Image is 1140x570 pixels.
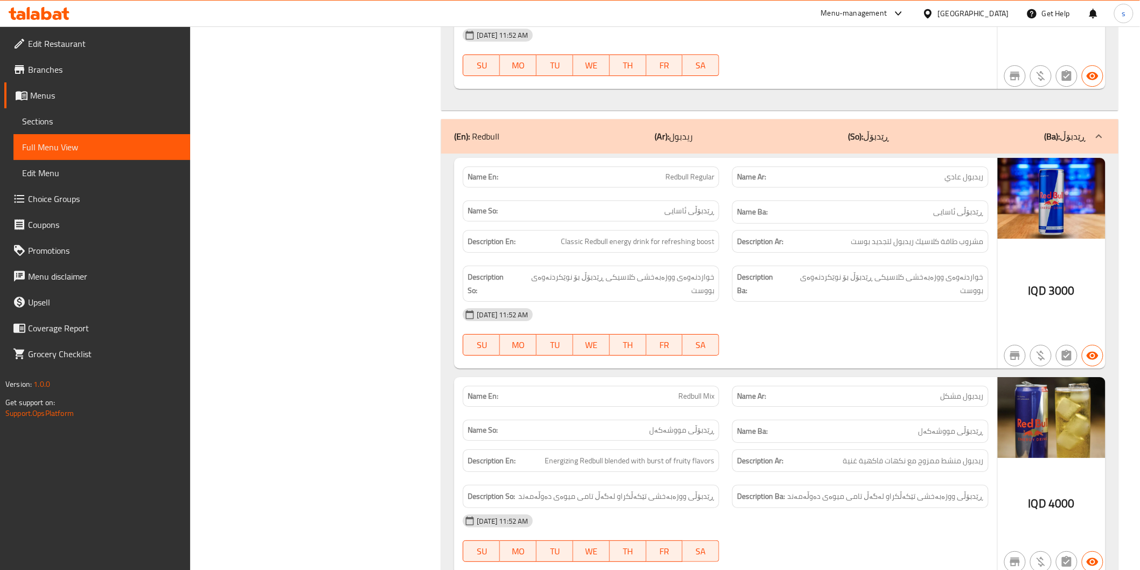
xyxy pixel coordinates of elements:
span: TH [614,337,642,353]
span: ڕێدبۆڵی مووشەکەل [649,425,714,436]
a: Coupons [4,212,190,238]
button: TU [537,54,573,76]
b: (So): [849,128,864,144]
span: SA [687,544,715,559]
span: MO [504,337,532,353]
span: ريدبول مشكل [941,391,984,402]
strong: Name Ba: [737,205,768,219]
a: Choice Groups [4,186,190,212]
span: Redbull Mix [678,391,714,402]
button: WE [573,54,610,76]
span: FR [651,544,679,559]
span: SU [468,58,496,73]
span: ڕێدبۆڵی ئاسایی [664,205,714,217]
span: Classic Redbull energy drink for refreshing boost [561,235,714,248]
span: ڕێدبۆڵی ووزەبەخشی تێکەڵکراو لەگەڵ تامی میوەی دەوڵەمەند [518,490,714,503]
button: MO [500,54,537,76]
button: Not has choices [1056,345,1078,366]
b: (Ar): [655,128,670,144]
span: Coverage Report [28,322,182,335]
span: Full Menu View [22,141,182,154]
button: Not has choices [1056,65,1078,87]
span: WE [578,544,606,559]
span: WE [578,58,606,73]
strong: Description Ba: [737,490,785,503]
span: ريدبول منشط ممزوج مع نكهات فاكهية غنية [843,454,984,468]
button: TH [610,54,647,76]
strong: Description Ar: [737,454,783,468]
a: Menu disclaimer [4,263,190,289]
span: Sections [22,115,182,128]
button: SU [463,334,500,356]
a: Full Menu View [13,134,190,160]
a: Edit Restaurant [4,31,190,57]
strong: Description So: [468,490,515,503]
span: Coupons [28,218,182,231]
a: Sections [13,108,190,134]
button: MO [500,540,537,562]
div: Menu-management [821,7,887,20]
strong: Description Ba: [737,270,783,297]
a: Upsell [4,289,190,315]
button: SU [463,54,500,76]
span: Redbull Regular [665,171,714,183]
span: FR [651,58,679,73]
button: SA [683,334,719,356]
span: Upsell [28,296,182,309]
strong: Name Ba: [737,425,768,438]
span: FR [651,337,679,353]
span: Choice Groups [28,192,182,205]
button: SA [683,540,719,562]
strong: Name Ar: [737,391,766,402]
div: (En): Redbull(Ar):ريدبول(So):ڕێدبۆڵ(Ba):ڕێدبۆڵ [441,119,1118,154]
span: TH [614,58,642,73]
strong: Description En: [468,454,516,468]
span: Menus [30,89,182,102]
span: TU [541,337,569,353]
img: Redbull_Mix638907708331087771.jpg [998,377,1106,458]
button: Purchased item [1030,65,1052,87]
span: IQD [1028,493,1046,514]
span: TU [541,58,569,73]
button: Available [1082,345,1103,366]
button: WE [573,334,610,356]
button: FR [647,540,683,562]
span: Branches [28,63,182,76]
a: Support.OpsPlatform [5,406,74,420]
button: SU [463,540,500,562]
strong: Name En: [468,171,498,183]
span: مشروب طاقة كلاسيك ريدبول لتجديد بوست [851,235,984,248]
p: ڕێدبۆڵ [849,130,889,143]
button: Not branch specific item [1004,65,1026,87]
span: SU [468,544,496,559]
span: ڕێدبۆڵی ووزەبەخشی تێکەڵکراو لەگەڵ تامی میوەی دەوڵەمەند [788,490,984,503]
span: Grocery Checklist [28,347,182,360]
strong: Description Ar: [737,235,783,248]
strong: Description En: [468,235,516,248]
span: SA [687,58,715,73]
span: [DATE] 11:52 AM [472,516,532,526]
span: 3000 [1048,280,1075,301]
span: Edit Restaurant [28,37,182,50]
button: TH [610,540,647,562]
button: Purchased item [1030,345,1052,366]
a: Coverage Report [4,315,190,341]
button: TH [610,334,647,356]
span: ريدبول عادي [945,171,984,183]
span: 4000 [1048,493,1075,514]
button: TU [537,334,573,356]
button: SA [683,54,719,76]
strong: Name En: [468,391,498,402]
span: Get support on: [5,395,55,409]
span: Menu disclaimer [28,270,182,283]
span: SA [687,337,715,353]
span: MO [504,544,532,559]
a: Branches [4,57,190,82]
strong: Name So: [468,205,498,217]
a: Promotions [4,238,190,263]
strong: Name So: [468,425,498,436]
span: SU [468,337,496,353]
button: FR [647,54,683,76]
p: ريدبول [655,130,693,143]
button: Not branch specific item [1004,345,1026,366]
